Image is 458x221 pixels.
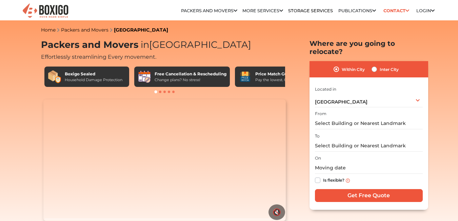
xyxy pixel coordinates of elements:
[114,27,168,33] a: [GEOGRAPHIC_DATA]
[41,39,288,51] h1: Packers and Movers
[315,117,423,129] input: Select Building or Nearest Landmark
[242,8,283,13] a: More services
[22,3,69,19] img: Boxigo
[181,8,237,13] a: Packers and Movers
[138,39,251,50] span: [GEOGRAPHIC_DATA]
[323,176,344,183] label: Is flexible?
[380,65,399,73] label: Inter City
[138,70,151,84] img: Free Cancellation & Rescheduling
[48,70,61,84] img: Boxigo Sealed
[65,77,122,83] div: Household Damage Protection
[41,54,156,60] span: Effortlessly streamlining Every movement.
[43,99,286,221] video: Your browser does not support the video tag.
[315,133,320,139] label: To
[315,162,423,174] input: Moving date
[338,8,376,13] a: Publications
[238,70,252,84] img: Price Match Guarantee
[315,111,326,117] label: From
[346,179,350,183] img: info
[315,86,336,92] label: Located in
[315,155,321,161] label: On
[65,71,122,77] div: Boxigo Sealed
[61,27,108,33] a: Packers and Movers
[268,204,285,220] button: 🔇
[288,8,333,13] a: Storage Services
[315,140,423,152] input: Select Building or Nearest Landmark
[255,77,307,83] div: Pay the lowest. Guaranteed!
[315,189,423,202] input: Get Free Quote
[41,27,56,33] a: Home
[416,8,435,13] a: Login
[381,5,411,16] a: Contact
[155,77,226,83] div: Change plans? No stress!
[342,65,365,73] label: Within City
[141,39,149,50] span: in
[315,99,367,105] span: [GEOGRAPHIC_DATA]
[155,71,226,77] div: Free Cancellation & Rescheduling
[310,39,428,56] h2: Where are you going to relocate?
[255,71,307,77] div: Price Match Guarantee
